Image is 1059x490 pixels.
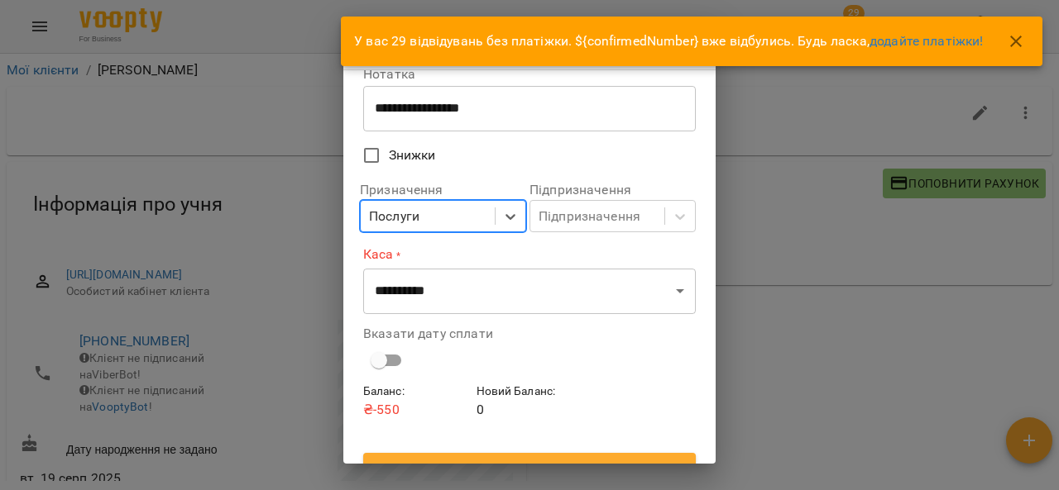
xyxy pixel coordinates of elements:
[529,183,696,197] label: Підпризначення
[363,383,470,401] h6: Баланс :
[363,453,696,483] button: Підтвердити
[369,207,419,226] div: Послуги
[363,68,696,81] label: Нотатка
[363,400,470,420] p: ₴ -550
[376,458,683,478] span: Підтвердити
[539,207,640,226] div: Підпризначення
[870,33,984,49] a: додайте платіжки!
[389,145,436,165] span: Знижки
[360,183,526,197] label: Призначення
[354,31,983,51] p: У вас 29 відвідувань без платіжки. ${confirmedNumber} вже відбулись. Будь ласка,
[363,245,696,264] label: Каса
[477,383,583,401] h6: Новий Баланс :
[363,327,696,340] label: Вказати дату сплати
[473,379,587,423] div: 0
